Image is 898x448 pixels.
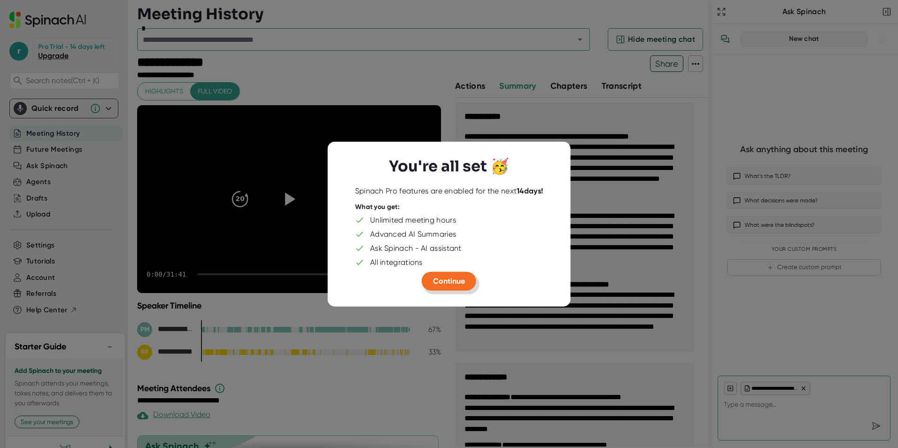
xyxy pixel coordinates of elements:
div: Spinach Pro features are enabled for the next [355,186,543,195]
div: Unlimited meeting hours [370,216,456,225]
div: What you get: [355,202,400,211]
h3: You're all set 🥳 [389,157,509,175]
span: Continue [433,277,465,286]
div: Advanced AI Summaries [370,230,456,239]
div: All integrations [370,258,423,267]
button: Continue [422,272,476,291]
b: 14 days! [517,186,543,195]
div: Ask Spinach - AI assistant [370,244,462,253]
